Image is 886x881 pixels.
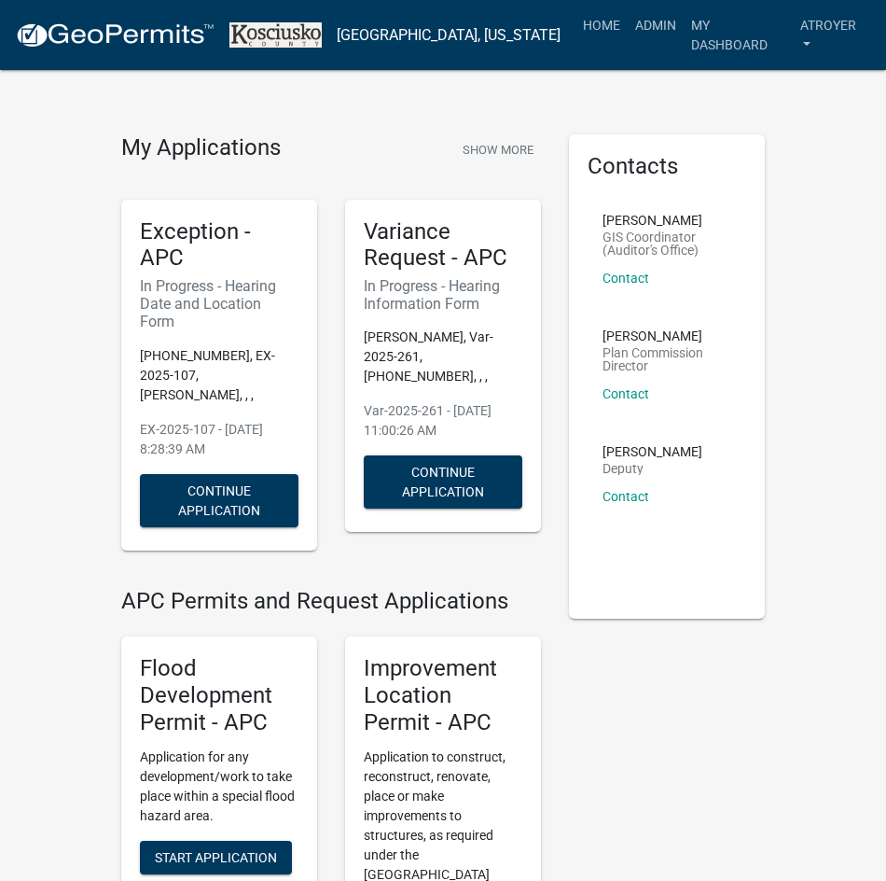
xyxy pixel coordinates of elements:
a: My Dashboard [684,7,792,63]
h6: In Progress - Hearing Date and Location Form [140,277,298,331]
h5: Variance Request - APC [364,218,522,273]
h5: Flood Development Permit - APC [140,655,298,735]
button: Start Application [140,841,292,874]
p: Plan Commission Director [602,346,731,372]
h5: Improvement Location Permit - APC [364,655,522,735]
a: Home [575,7,628,43]
p: [PHONE_NUMBER], EX-2025-107, [PERSON_NAME], , , [140,346,298,405]
a: Contact [602,271,649,286]
p: GIS Coordinator (Auditor's Office) [602,231,731,257]
p: [PERSON_NAME] [602,214,731,227]
p: [PERSON_NAME] [602,445,702,458]
button: Continue Application [140,474,298,527]
p: Application for any development/work to take place within a special flood hazard area. [140,748,298,826]
img: Kosciusko County, Indiana [229,22,322,47]
h5: Exception - APC [140,218,298,273]
p: Var-2025-261 - [DATE] 11:00:26 AM [364,401,522,440]
button: Show More [455,134,541,165]
p: Deputy [602,462,702,475]
a: Contact [602,386,649,401]
h6: In Progress - Hearing Information Form [364,277,522,313]
h4: My Applications [121,134,281,162]
a: atroyer [793,7,871,63]
h5: Contacts [588,153,746,180]
a: [GEOGRAPHIC_DATA], [US_STATE] [337,20,561,51]
p: [PERSON_NAME] [602,329,731,343]
a: Contact [602,489,649,504]
p: EX-2025-107 - [DATE] 8:28:39 AM [140,420,298,459]
button: Continue Application [364,455,522,509]
h4: APC Permits and Request Applications [121,588,541,615]
a: Admin [628,7,684,43]
span: Start Application [155,849,277,864]
p: [PERSON_NAME], Var-2025-261, [PHONE_NUMBER], , , [364,328,522,386]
